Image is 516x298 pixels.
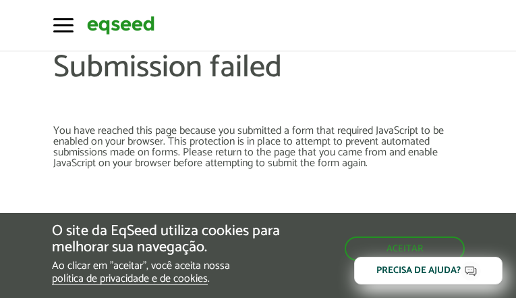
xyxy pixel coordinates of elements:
a: política de privacidade e de cookies [52,274,208,285]
button: Aceitar [345,237,465,261]
p: Ao clicar em "aceitar", você aceita nossa . [52,259,299,285]
h1: Submission failed [53,51,463,126]
div: You have reached this page because you submitted a form that required JavaScript to be enabled on... [53,126,463,169]
img: EqSeed [87,14,154,36]
h5: O site da EqSeed utiliza cookies para melhorar sua navegação. [52,223,299,255]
